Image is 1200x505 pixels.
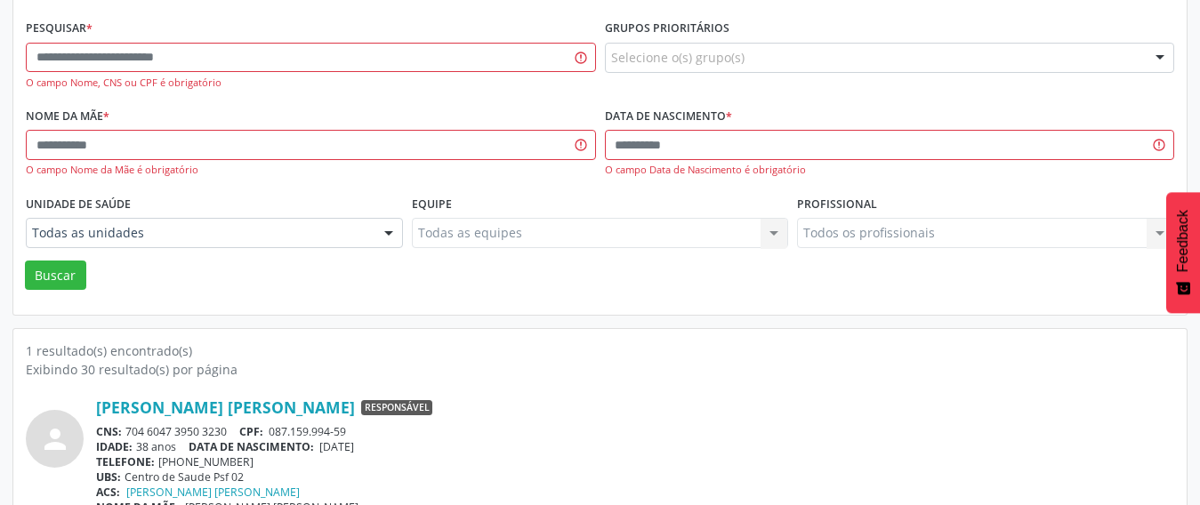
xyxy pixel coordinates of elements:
[39,423,71,455] i: person
[32,224,366,242] span: Todas as unidades
[96,454,155,469] span: TELEFONE:
[96,469,1174,485] div: Centro de Saude Psf 02
[96,439,133,454] span: IDADE:
[605,103,732,131] label: Data de nascimento
[26,360,1174,379] div: Exibindo 30 resultado(s) por página
[611,48,745,67] span: Selecione o(s) grupo(s)
[96,485,120,500] span: ACS:
[126,485,300,500] a: [PERSON_NAME] [PERSON_NAME]
[319,439,354,454] span: [DATE]
[1175,210,1191,272] span: Feedback
[797,190,877,218] label: Profissional
[26,163,596,178] div: O campo Nome da Mãe é obrigatório
[26,341,1174,360] div: 1 resultado(s) encontrado(s)
[605,163,1175,178] div: O campo Data de Nascimento é obrigatório
[96,439,1174,454] div: 38 anos
[26,76,596,91] div: O campo Nome, CNS ou CPF é obrigatório
[412,190,452,218] label: Equipe
[26,103,109,131] label: Nome da mãe
[189,439,314,454] span: DATA DE NASCIMENTO:
[96,454,1174,469] div: [PHONE_NUMBER]
[96,469,121,485] span: UBS:
[96,397,355,417] a: [PERSON_NAME] [PERSON_NAME]
[605,15,729,43] label: Grupos prioritários
[96,424,122,439] span: CNS:
[26,15,93,43] label: Pesquisar
[25,261,86,291] button: Buscar
[26,190,131,218] label: Unidade de saúde
[269,424,346,439] span: 087.159.994-59
[96,424,1174,439] div: 704 6047 3950 3230
[1166,192,1200,313] button: Feedback - Mostrar pesquisa
[239,424,263,439] span: CPF:
[361,400,432,416] span: Responsável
